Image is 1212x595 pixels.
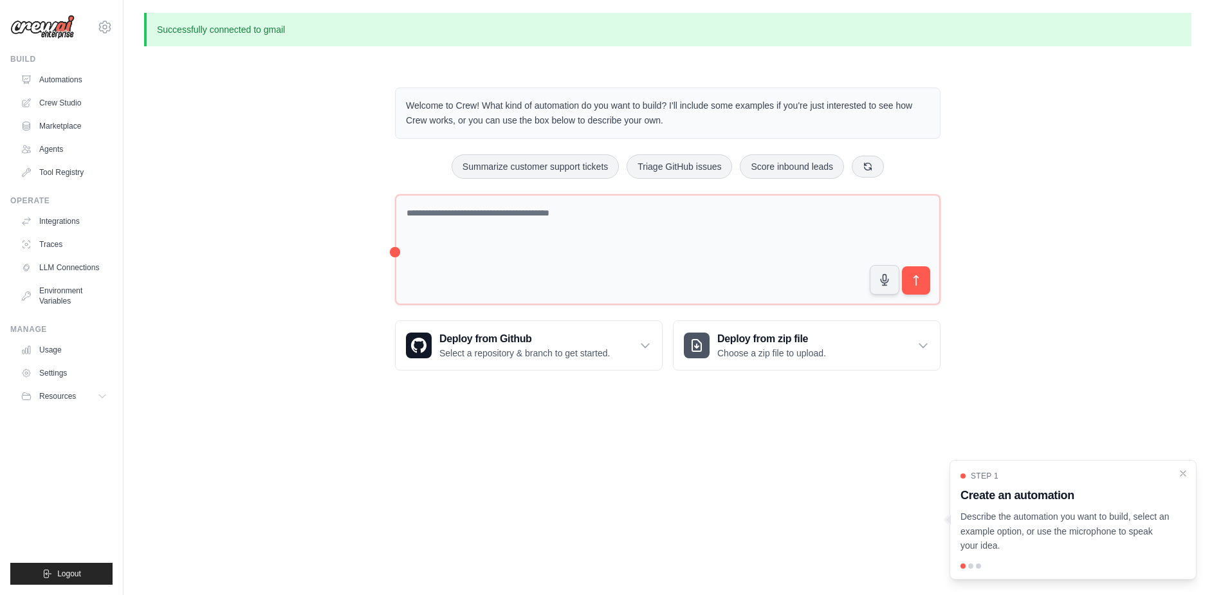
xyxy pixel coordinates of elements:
[15,69,113,90] a: Automations
[144,13,1191,46] p: Successfully connected to gmail
[10,196,113,206] div: Operate
[439,331,610,347] h3: Deploy from Github
[10,324,113,334] div: Manage
[15,162,113,183] a: Tool Registry
[15,139,113,160] a: Agents
[740,154,844,179] button: Score inbound leads
[15,257,113,278] a: LLM Connections
[406,98,930,128] p: Welcome to Crew! What kind of automation do you want to build? I'll include some examples if you'...
[10,563,113,585] button: Logout
[15,340,113,360] a: Usage
[10,54,113,64] div: Build
[439,347,610,360] p: Select a repository & branch to get started.
[57,569,81,579] span: Logout
[960,486,1170,504] h3: Create an automation
[15,363,113,383] a: Settings
[15,116,113,136] a: Marketplace
[15,211,113,232] a: Integrations
[15,234,113,255] a: Traces
[15,280,113,311] a: Environment Variables
[15,386,113,407] button: Resources
[717,331,826,347] h3: Deploy from zip file
[1148,533,1212,595] iframe: Chat Widget
[452,154,619,179] button: Summarize customer support tickets
[971,471,998,481] span: Step 1
[717,347,826,360] p: Choose a zip file to upload.
[10,15,75,39] img: Logo
[1178,468,1188,479] button: Close walkthrough
[15,93,113,113] a: Crew Studio
[960,509,1170,553] p: Describe the automation you want to build, select an example option, or use the microphone to spe...
[627,154,732,179] button: Triage GitHub issues
[39,391,76,401] span: Resources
